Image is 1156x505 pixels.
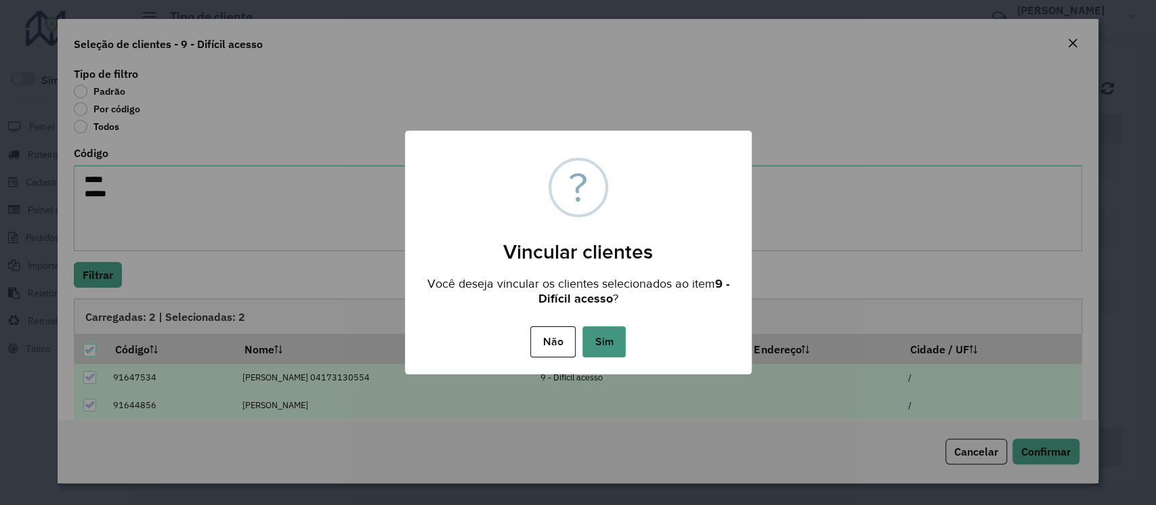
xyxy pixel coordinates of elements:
[582,326,626,357] button: Sim
[538,277,729,305] strong: 9 - Difícil acesso
[405,223,752,264] h2: Vincular clientes
[530,326,576,357] button: Não
[405,264,752,309] div: Você deseja vincular os clientes selecionados ao item ?
[569,160,588,215] div: ?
